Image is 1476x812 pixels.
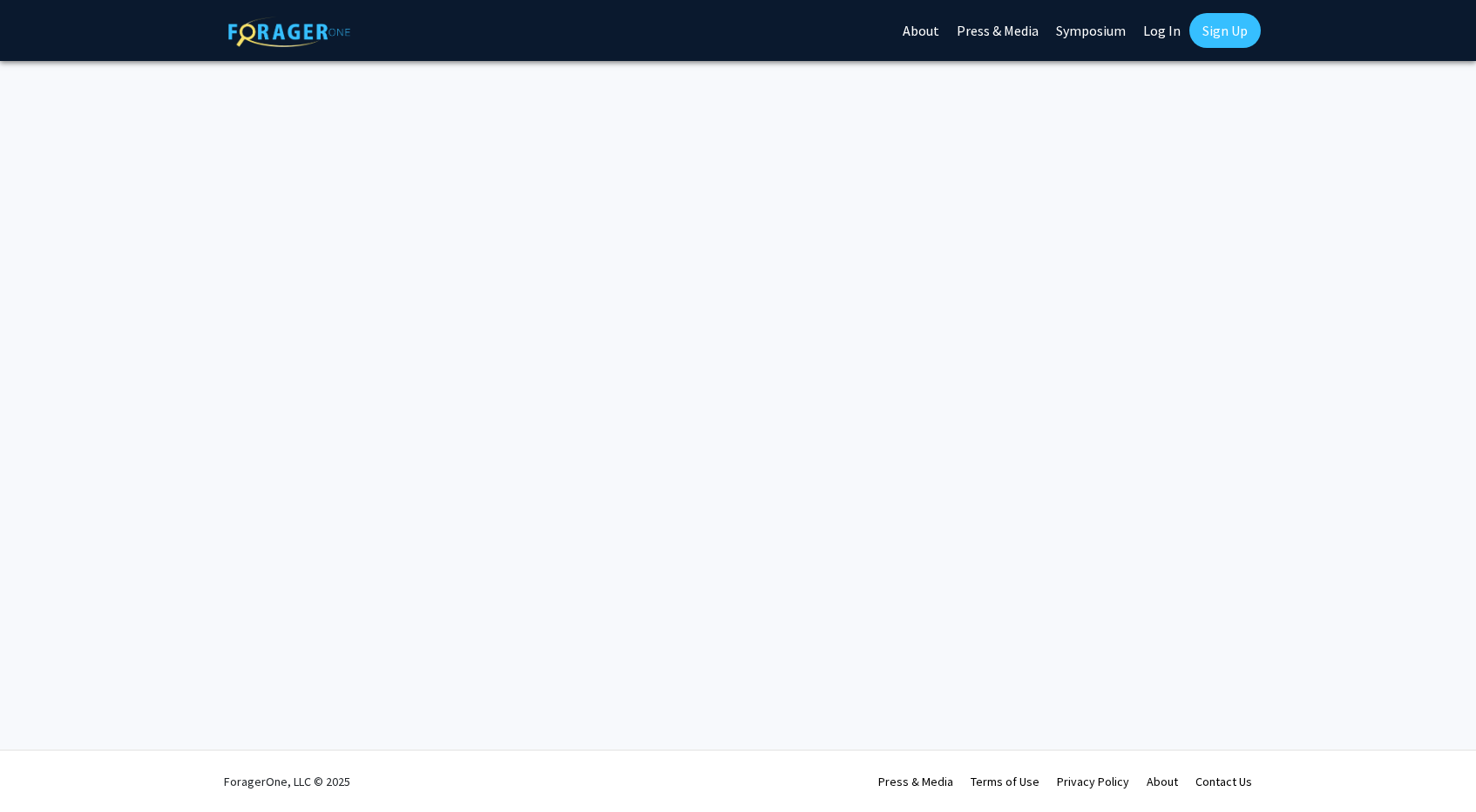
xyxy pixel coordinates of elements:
[878,774,953,789] a: Press & Media
[971,774,1039,789] a: Terms of Use
[224,751,350,812] div: ForagerOne, LLC © 2025
[1189,13,1261,48] a: Sign Up
[1057,774,1129,789] a: Privacy Policy
[228,17,350,47] img: ForagerOne Logo
[1195,774,1252,789] a: Contact Us
[1147,774,1178,789] a: About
